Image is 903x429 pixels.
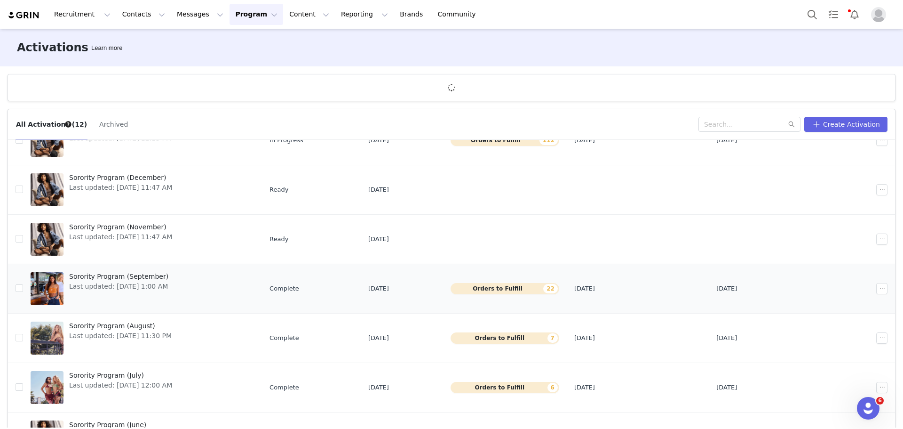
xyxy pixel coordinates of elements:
[368,333,389,343] span: [DATE]
[335,4,394,25] button: Reporting
[15,140,123,148] b: Quick troubleshooting steps:
[15,89,173,135] div: If you're using custom creator domains, DNS changes could be causing access issues . Any modifica...
[269,185,288,194] span: Ready
[133,43,141,51] a: Source reference 10772431:
[394,4,431,25] a: Brands
[69,222,172,232] span: Sorority Program (November)
[876,397,884,405] span: 6
[574,383,595,392] span: [DATE]
[46,12,117,21] p: The team can also help
[31,171,254,209] a: Sorority Program (December)Last updated: [DATE] 11:47 AM
[451,332,559,344] button: Orders to Fulfill7
[804,117,887,132] button: Create Activation
[69,282,168,291] span: Last updated: [DATE] 1:00 AM
[159,63,167,71] a: Source reference 10539127:
[22,24,173,51] li: Creators see a blank dashboard with "No Current Campaigns" if they haven't been added to an activ...
[269,333,299,343] span: Complete
[8,272,154,339] div: If you still need help resolving the error messages your creators are encountering, I'm here to a...
[368,383,389,392] span: [DATE]
[269,235,288,244] span: Ready
[69,272,168,282] span: Sorority Program (September)
[89,43,124,53] div: Tooltip anchor
[69,173,172,183] span: Sorority Program (December)
[31,369,254,406] a: Sorority Program (July)Last updated: [DATE] 12:00 AM
[368,235,389,244] span: [DATE]
[823,4,844,25] a: Tasks
[716,284,737,293] span: [DATE]
[15,76,137,83] b: White-labeled Domain Problems:
[69,380,172,390] span: Last updated: [DATE] 12:00 AM
[15,256,127,265] div: Is that what you were looking for?
[8,250,181,272] div: GRIN Helper says…
[269,383,299,392] span: Complete
[8,11,40,20] img: grin logo
[698,117,800,132] input: Search...
[27,5,42,20] img: Profile image for GRIN Helper
[269,136,303,145] span: In Progress
[451,382,559,393] button: Orders to Fulfill6
[716,333,737,343] span: [DATE]
[368,185,389,194] span: [DATE]
[8,250,135,271] div: Is that what you were looking for?
[451,135,559,146] button: Orders to Fulfill112
[22,174,173,191] li: If using custom domains, check your DNS settings haven't changed
[432,4,486,25] a: Community
[8,272,181,359] div: GRIN Helper says…
[31,319,254,357] a: Sorority Program (August)Last updated: [DATE] 11:30 PM
[574,333,595,343] span: [DATE]
[147,4,165,22] button: Home
[857,397,879,420] iframe: Intercom live chat
[15,277,147,333] div: If you still need help resolving the error messages your creators are encountering, I'm here to a...
[16,117,87,132] button: All Activations (12)
[574,284,595,293] span: [DATE]
[368,136,389,145] span: [DATE]
[31,121,254,159] a: Copy of Sorority Program (October)Last updated: [DATE] 12:15 PM
[788,121,795,128] i: icon: search
[22,194,173,211] li: Try having creators clear their browser cache and cookies
[269,284,299,293] span: Complete
[368,284,389,293] span: [DATE]
[22,154,173,171] li: Verify creators are added to active campaigns
[48,4,116,25] button: Recruitment
[31,220,254,258] a: Sorority Program (November)Last updated: [DATE] 11:47 AM
[31,270,254,308] a: Sorority Program (September)Last updated: [DATE] 1:00 AM
[69,232,172,242] span: Last updated: [DATE] 11:47 AM
[802,4,823,25] button: Search
[6,4,24,22] button: go back
[171,4,229,25] button: Messages
[451,283,559,294] button: Orders to Fulfill22
[17,39,88,56] h3: Activations
[15,216,173,243] div: Since you mentioned this is a recent issue, it's likely related to either campaign setup or DNS c...
[69,321,172,331] span: Sorority Program (August)
[865,7,895,22] button: Profile
[230,4,283,25] button: Program
[64,120,72,129] div: Tooltip anchor
[165,4,182,21] div: Close
[69,183,172,193] span: Last updated: [DATE] 11:47 AM
[844,4,865,25] button: Notifications
[69,331,172,341] span: Last updated: [DATE] 11:30 PM
[117,4,171,25] button: Contacts
[284,4,335,25] button: Content
[871,7,886,22] img: placeholder-profile.jpg
[46,5,91,12] h1: GRIN Helper
[149,100,157,107] a: Source reference 10772514:
[716,136,737,145] span: [DATE]
[574,136,595,145] span: [DATE]
[716,383,737,392] span: [DATE]
[99,117,128,132] button: Archived
[69,371,172,380] span: Sorority Program (July)
[22,53,173,70] li: Make sure creators are properly added to the campaign before sending their Live URLs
